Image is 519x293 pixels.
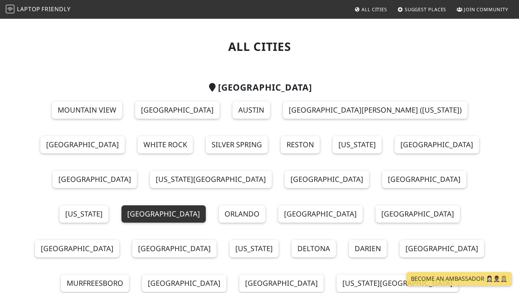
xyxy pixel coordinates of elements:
[132,240,217,257] a: [GEOGRAPHIC_DATA]
[400,240,484,257] a: [GEOGRAPHIC_DATA]
[53,171,137,188] a: [GEOGRAPHIC_DATA]
[142,275,226,292] a: [GEOGRAPHIC_DATA]
[337,275,458,292] a: [US_STATE][GEOGRAPHIC_DATA]
[6,3,71,16] a: LaptopFriendly LaptopFriendly
[285,171,369,188] a: [GEOGRAPHIC_DATA]
[351,3,390,16] a: All Cities
[59,205,108,223] a: [US_STATE]
[206,136,268,153] a: Silver Spring
[150,171,272,188] a: [US_STATE][GEOGRAPHIC_DATA]
[135,101,219,119] a: [GEOGRAPHIC_DATA]
[278,205,363,223] a: [GEOGRAPHIC_DATA]
[41,5,70,13] span: Friendly
[349,240,387,257] a: Darien
[464,6,508,13] span: Join Community
[17,5,40,13] span: Laptop
[382,171,466,188] a: [GEOGRAPHIC_DATA]
[35,240,119,257] a: [GEOGRAPHIC_DATA]
[52,101,122,119] a: Mountain View
[121,205,206,223] a: [GEOGRAPHIC_DATA]
[40,136,125,153] a: [GEOGRAPHIC_DATA]
[230,240,279,257] a: [US_STATE]
[219,205,265,223] a: Orlando
[405,6,447,13] span: Suggest Places
[26,40,493,53] h1: All Cities
[376,205,460,223] a: [GEOGRAPHIC_DATA]
[454,3,511,16] a: Join Community
[281,136,320,153] a: Reston
[292,240,336,257] a: Deltona
[395,3,449,16] a: Suggest Places
[232,101,270,119] a: Austin
[333,136,382,153] a: [US_STATE]
[26,82,493,93] h2: [GEOGRAPHIC_DATA]
[6,5,14,13] img: LaptopFriendly
[395,136,479,153] a: [GEOGRAPHIC_DATA]
[361,6,387,13] span: All Cities
[283,101,467,119] a: [GEOGRAPHIC_DATA][PERSON_NAME] ([US_STATE])
[239,275,324,292] a: [GEOGRAPHIC_DATA]
[138,136,193,153] a: White Rock
[61,275,129,292] a: Murfreesboro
